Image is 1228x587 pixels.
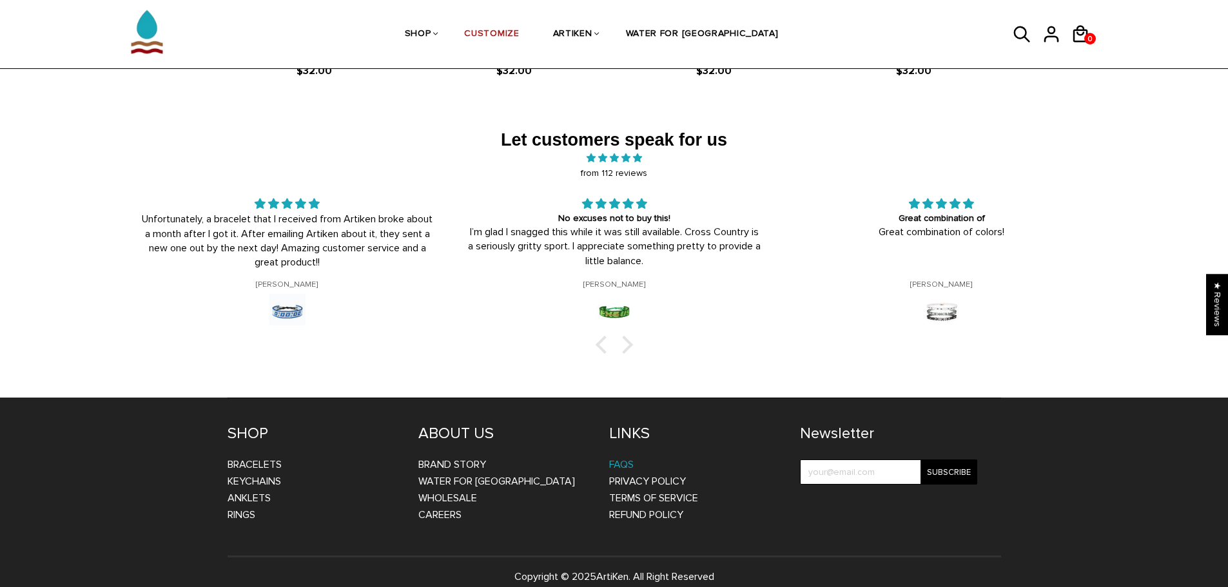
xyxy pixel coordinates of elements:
a: WATER FOR [GEOGRAPHIC_DATA] [626,1,779,69]
a: Bracelets [228,458,282,471]
span: $32.00 [896,64,931,77]
a: Terms of Service [609,492,698,505]
div: No excuses not to buy this! [466,212,762,225]
a: Keychains [228,475,281,488]
div: [PERSON_NAME] [139,280,435,290]
div: 5 stars [466,197,762,213]
h2: Let customers speak for us [123,130,1106,151]
a: Privacy Policy [609,475,686,488]
p: I’m glad I snagged this while it was still available. Cross Country is a seriously gritty sport. ... [466,225,762,268]
span: $32.00 [297,64,332,77]
a: WHOLESALE [418,492,477,505]
a: ARTIKEN [553,1,592,69]
h4: LINKS [609,424,781,443]
img: Timeless Potential [269,294,306,330]
div: [PERSON_NAME] [466,280,762,290]
p: Great combination of colors! [794,225,1089,239]
input: Subscribe [921,459,977,485]
p: Unfortunately, a bracelet that I received from Artiken broke about a month after I got it. After ... [139,212,435,270]
span: 4.92 stars [123,151,1106,166]
a: CAREERS [418,508,462,521]
div: Click to open Judge.me floating reviews tab [1206,274,1228,335]
div: 5 stars [139,197,435,213]
a: FAQs [609,458,634,471]
a: WATER FOR [GEOGRAPHIC_DATA] [418,475,575,488]
p: Copyright © 2025 . All Right Reserved [228,568,1001,585]
span: from 112 reviews [123,166,1106,181]
h4: SHOP [228,424,399,443]
a: 0 [1084,33,1096,44]
input: your@email.com [800,459,977,485]
a: Refund Policy [609,508,683,521]
h4: Newsletter [800,424,977,443]
span: 0 [1084,31,1096,47]
span: $32.00 [696,64,732,77]
a: CUSTOMIZE [464,1,519,69]
div: 5 stars [794,197,1089,213]
a: Rings [228,508,255,521]
a: Anklets [228,492,271,505]
a: BRAND STORY [418,458,486,471]
span: $32.00 [496,64,532,77]
div: [PERSON_NAME] [794,280,1089,290]
img: Rise. Grind. Repeat. [924,294,960,330]
a: SHOP [405,1,431,69]
a: ArtiKen [596,570,629,583]
img: No Excuses [596,294,632,330]
div: Great combination of [794,212,1089,225]
h4: ABOUT US [418,424,590,443]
